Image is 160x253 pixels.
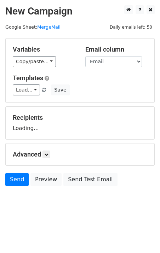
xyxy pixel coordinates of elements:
[37,24,61,30] a: MergeMail
[5,173,29,186] a: Send
[107,23,155,31] span: Daily emails left: 50
[13,56,56,67] a: Copy/paste...
[13,74,43,82] a: Templates
[30,173,62,186] a: Preview
[13,46,75,53] h5: Variables
[13,84,40,95] a: Load...
[85,46,147,53] h5: Email column
[107,24,155,30] a: Daily emails left: 50
[13,151,147,158] h5: Advanced
[63,173,117,186] a: Send Test Email
[13,114,147,122] h5: Recipients
[5,24,61,30] small: Google Sheet:
[13,114,147,132] div: Loading...
[5,5,155,17] h2: New Campaign
[51,84,69,95] button: Save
